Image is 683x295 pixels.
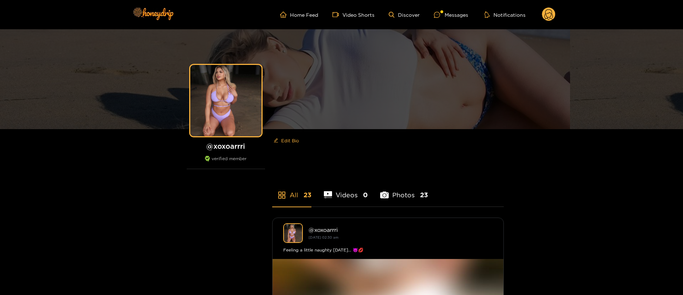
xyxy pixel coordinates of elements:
span: 0 [363,190,368,199]
button: Notifications [482,11,528,18]
a: Video Shorts [332,11,374,18]
a: Discover [389,12,420,18]
button: editEdit Bio [272,135,300,146]
small: [DATE] 02:30 am [309,235,338,239]
span: video-camera [332,11,342,18]
div: Messages [434,11,468,19]
a: Home Feed [280,11,318,18]
span: edit [274,138,278,143]
span: 23 [304,190,311,199]
span: appstore [278,191,286,199]
img: xoxoarrri [283,223,303,243]
span: 23 [420,190,428,199]
span: Edit Bio [281,137,299,144]
div: @ xoxoarrri [309,227,493,233]
span: home [280,11,290,18]
li: All [272,174,311,207]
h1: @ xoxoarrri [187,142,265,151]
div: verified member [187,156,265,169]
div: Feeling a little naughty [DATE]… 😈💋 [283,246,493,254]
li: Photos [380,174,428,207]
li: Videos [324,174,368,207]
